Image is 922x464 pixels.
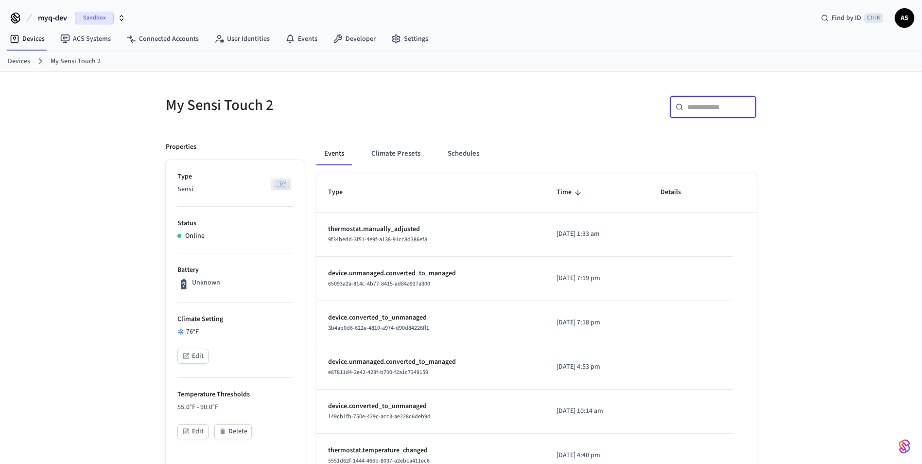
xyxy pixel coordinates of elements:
p: [DATE] 7:18 pm [557,318,638,328]
a: Settings [383,30,436,48]
p: Sensi [177,184,293,195]
p: device.converted_to_unmanaged [328,313,533,323]
span: 3b4ab0d6-622e-4810-a974-d90d84226ff1 [328,324,429,332]
span: 65093a2a-814c-4b77-8415-ad84a927a300 [328,280,430,288]
p: Online [185,231,205,241]
a: Devices [8,56,30,67]
p: [DATE] 7:19 pm [557,273,638,284]
p: Unknown [192,278,220,288]
p: device.unmanaged.converted_to_managed [328,357,533,367]
p: [DATE] 1:33 am [557,229,638,239]
span: Type [328,185,355,200]
p: device.unmanaged.converted_to_managed [328,268,533,279]
span: Find by ID [832,13,861,23]
a: My Sensi Touch 2 [51,56,101,67]
p: Properties [166,142,196,152]
p: [DATE] 10:14 am [557,406,638,416]
p: Type [177,172,293,182]
a: Devices [2,30,52,48]
span: e87811d4-2e42-428f-b700-f2a1c7349159 [328,368,428,376]
p: Climate Setting [177,314,293,324]
p: 55.0°F - 90.0°F [177,402,293,412]
p: Temperature Thresholds [177,390,293,400]
p: thermostat.manually_adjusted [328,224,533,234]
button: Delete [214,424,252,439]
button: Climate Presets [364,142,428,165]
button: Events [316,142,352,165]
p: Battery [177,265,293,275]
span: Sandbox [75,12,114,24]
p: device.converted_to_unmanaged [328,401,533,411]
button: AS [895,8,914,28]
p: [DATE] 4:40 pm [557,450,638,461]
span: Details [661,185,694,200]
a: User Identities [207,30,278,48]
span: Ctrl K [864,13,883,23]
a: Connected Accounts [119,30,207,48]
button: Schedules [440,142,487,165]
span: 9f34bedd-3f51-4e9f-a138-91cc8d386ef8 [328,235,427,244]
img: Sensi Smart Thermostat (White) [269,172,293,196]
img: SeamLogoGradient.69752ec5.svg [899,439,910,454]
a: Developer [325,30,383,48]
button: Edit [177,349,209,364]
span: myq-dev [38,12,67,24]
a: ACS Systems [52,30,119,48]
span: Time [557,185,584,200]
span: AS [896,9,913,27]
span: 149cb1fb-750e-429c-acc3-ae228c6deb9d [328,412,431,421]
button: Edit [177,424,209,439]
div: Find by IDCtrl K [813,9,891,27]
div: 76°F [177,327,293,337]
h5: My Sensi Touch 2 [166,95,455,115]
p: [DATE] 4:53 pm [557,362,638,372]
a: Events [278,30,325,48]
p: thermostat.temperature_changed [328,446,533,456]
p: Status [177,218,293,229]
